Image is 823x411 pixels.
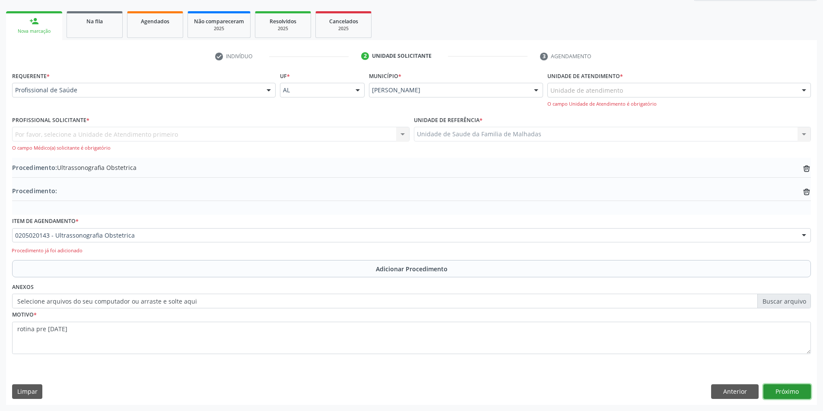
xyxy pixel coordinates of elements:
div: 2025 [261,25,305,32]
span: Adicionar Procedimento [376,264,448,273]
label: Unidade de atendimento [547,69,623,83]
span: Na fila [86,18,103,25]
span: AL [283,86,347,94]
span: Agendados [141,18,169,25]
div: Nova marcação [12,28,56,35]
span: 0205020143 - Ultrassonografia Obstetrica [15,231,793,240]
button: Limpar [12,384,42,399]
div: Procedimento já foi adicionado [12,247,813,254]
label: Município [369,69,401,83]
div: Unidade solicitante [372,52,432,60]
button: Próximo [763,384,811,399]
label: Requerente [12,69,50,83]
label: Unidade de referência [414,114,483,127]
label: Profissional Solicitante [12,114,89,127]
span: Ultrassonografia Obstetrica [12,163,137,172]
label: Item de agendamento [12,215,79,228]
button: Adicionar Procedimento [12,260,811,277]
div: O campo Unidade de Atendimento é obrigatório [547,100,811,108]
label: Anexos [12,280,34,294]
span: Cancelados [329,18,358,25]
button: Anterior [711,384,759,399]
div: 2025 [194,25,244,32]
span: Não compareceram [194,18,244,25]
span: [PERSON_NAME] [372,86,525,94]
span: Resolvidos [270,18,296,25]
div: 2 [361,52,369,60]
span: Procedimento: [12,187,57,195]
span: Procedimento: [12,163,57,172]
div: person_add [29,16,39,26]
div: O campo Médico(a) solicitante é obrigatório [12,144,410,152]
label: Motivo [12,308,37,322]
label: UF [280,69,290,83]
div: 2025 [322,25,365,32]
span: Profissional de Saúde [15,86,258,94]
span: Unidade de atendimento [550,86,623,95]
